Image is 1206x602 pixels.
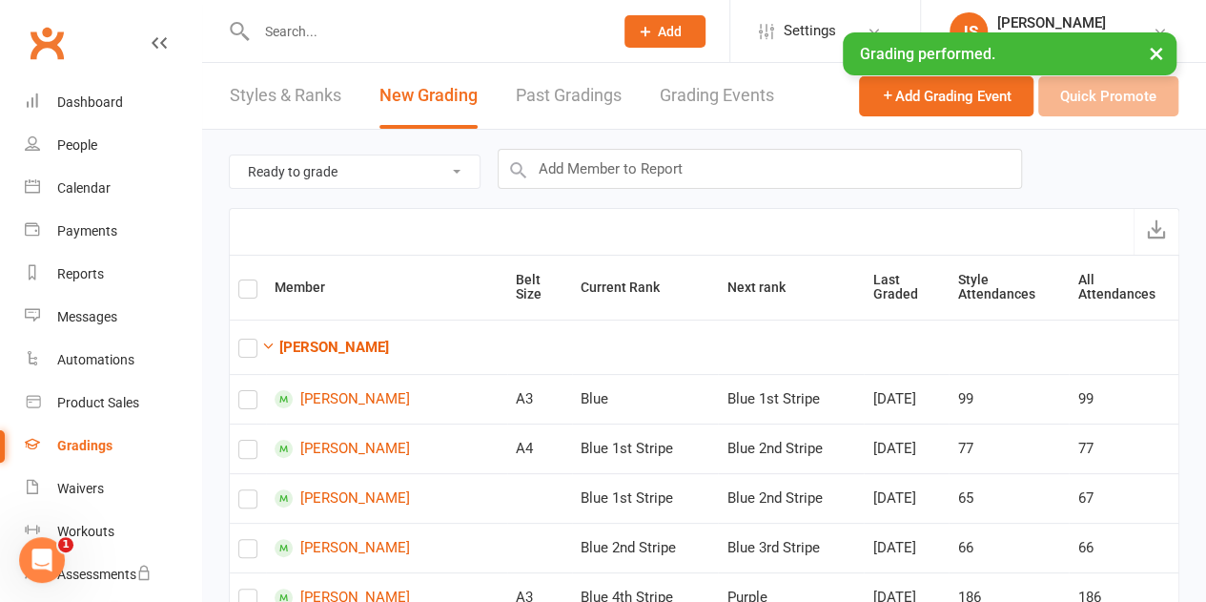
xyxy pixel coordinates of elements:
[843,32,1176,75] div: Grading performed.
[507,424,571,473] td: A4
[275,539,499,557] a: [PERSON_NAME]
[57,180,111,196] div: Calendar
[261,336,389,359] button: [PERSON_NAME]
[25,124,201,167] a: People
[1069,374,1178,424] td: 99
[25,553,201,596] a: Assessments
[57,352,134,367] div: Automations
[25,253,201,296] a: Reports
[507,256,571,320] th: Belt Size
[997,31,1106,49] div: Higher Jiu Jitsu
[25,81,201,124] a: Dashboard
[864,523,949,572] td: [DATE]
[1069,523,1178,572] td: 66
[718,523,864,572] td: Blue 3rd Stripe
[660,63,774,129] a: Grading Events
[864,256,949,320] th: Last Graded
[57,438,112,453] div: Gradings
[57,481,104,496] div: Waivers
[864,374,949,424] td: [DATE]
[718,256,864,320] th: Next rank
[57,395,139,410] div: Product Sales
[251,18,601,45] input: Search...
[57,223,117,239] div: Payments
[658,24,682,39] span: Add
[718,424,864,473] td: Blue 2nd Stripe
[949,424,1069,473] td: 77
[58,537,73,552] span: 1
[949,473,1069,523] td: 65
[1069,473,1178,523] td: 67
[25,167,201,210] a: Calendar
[718,473,864,523] td: Blue 2nd Stripe
[498,149,1022,189] input: Add Member to Report
[57,309,117,324] div: Messages
[507,374,571,424] td: A3
[57,137,97,153] div: People
[279,339,389,356] strong: [PERSON_NAME]
[997,14,1106,31] div: [PERSON_NAME]
[25,467,201,510] a: Waivers
[864,473,949,523] td: [DATE]
[230,63,341,129] a: Styles & Ranks
[1069,256,1178,320] th: All Attendances
[57,266,104,281] div: Reports
[57,567,152,582] div: Assessments
[266,256,507,320] th: Member
[572,424,719,473] td: Blue 1st Stripe
[572,256,719,320] th: Current Rank
[572,473,719,523] td: Blue 1st Stripe
[950,12,988,51] div: JS
[784,10,836,52] span: Settings
[859,76,1033,116] button: Add Grading Event
[25,210,201,253] a: Payments
[718,374,864,424] td: Blue 1st Stripe
[19,537,65,583] iframe: Intercom live chat
[230,256,266,320] th: Select all
[1139,32,1174,73] button: ×
[275,440,499,458] a: [PERSON_NAME]
[275,489,499,508] a: [PERSON_NAME]
[624,15,705,48] button: Add
[949,256,1069,320] th: Style Attendances
[864,424,949,473] td: [DATE]
[275,390,499,408] a: [PERSON_NAME]
[25,296,201,339] a: Messages
[572,374,719,424] td: Blue
[57,524,114,539] div: Workouts
[25,510,201,553] a: Workouts
[516,63,622,129] a: Past Gradings
[949,374,1069,424] td: 99
[23,19,71,67] a: Clubworx
[1069,424,1178,473] td: 77
[572,523,719,572] td: Blue 2nd Stripe
[379,63,478,129] a: New Grading
[25,339,201,382] a: Automations
[881,88,1012,105] span: Add Grading Event
[25,382,201,425] a: Product Sales
[949,523,1069,572] td: 66
[57,94,123,110] div: Dashboard
[25,425,201,467] a: Gradings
